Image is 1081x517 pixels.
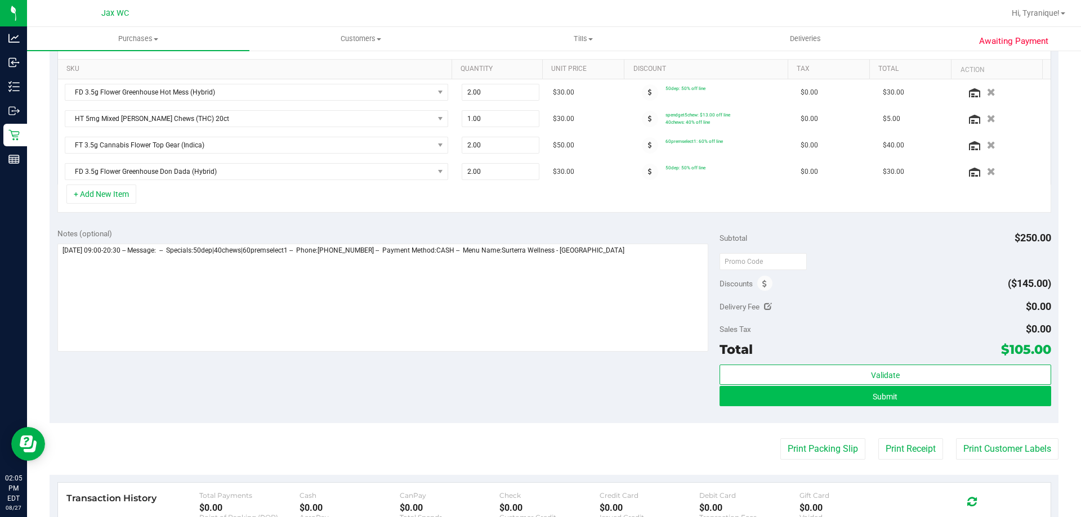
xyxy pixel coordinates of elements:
[8,129,20,141] inline-svg: Retail
[300,502,400,513] div: $0.00
[65,84,448,101] span: NO DATA FOUND
[65,111,434,127] span: HT 5mg Mixed [PERSON_NAME] Chews (THC) 20ct
[1001,341,1051,357] span: $105.00
[871,371,900,380] span: Validate
[8,154,20,165] inline-svg: Reports
[57,229,112,238] span: Notes (optional)
[883,87,904,98] span: $30.00
[65,164,434,179] span: FD 3.5g Flower Greenhouse Don Dada (Hybrid)
[883,140,904,151] span: $40.00
[799,502,900,513] div: $0.00
[764,303,772,311] i: Edit Delivery Fee
[720,273,753,294] span: Discounts
[1008,277,1051,289] span: ($145.00)
[775,34,836,44] span: Deliveries
[801,167,818,177] span: $0.00
[66,65,448,74] a: SKU
[720,386,1051,406] button: Submit
[1015,232,1051,244] span: $250.00
[553,87,574,98] span: $30.00
[65,137,448,154] span: NO DATA FOUND
[878,65,947,74] a: Total
[199,491,300,500] div: Total Payments
[956,438,1058,460] button: Print Customer Labels
[461,65,538,74] a: Quantity
[665,119,710,125] span: 40chews: 40% off line
[5,473,22,503] p: 02:05 PM EDT
[1012,8,1060,17] span: Hi, Tyranique!
[101,8,129,18] span: Jax WC
[699,491,799,500] div: Debit Card
[462,137,539,153] input: 2.00
[720,302,760,311] span: Delivery Fee
[1026,300,1051,312] span: $0.00
[8,105,20,116] inline-svg: Outbound
[551,65,620,74] a: Unit Price
[400,502,500,513] div: $0.00
[499,491,600,500] div: Check
[553,114,574,124] span: $30.00
[553,167,574,177] span: $30.00
[780,438,865,460] button: Print Packing Slip
[462,111,539,127] input: 1.00
[8,33,20,44] inline-svg: Analytics
[665,86,705,91] span: 50dep: 50% off line
[633,65,784,74] a: Discount
[462,84,539,100] input: 2.00
[11,427,45,461] iframe: Resource center
[65,84,434,100] span: FD 3.5g Flower Greenhouse Hot Mess (Hybrid)
[27,34,249,44] span: Purchases
[65,163,448,180] span: NO DATA FOUND
[665,165,705,170] span: 50dep: 50% off line
[472,34,694,44] span: Tills
[720,341,753,357] span: Total
[499,502,600,513] div: $0.00
[400,491,500,500] div: CanPay
[300,491,400,500] div: Cash
[472,27,694,51] a: Tills
[720,233,747,242] span: Subtotal
[799,491,900,500] div: Gift Card
[600,491,700,500] div: Credit Card
[27,27,249,51] a: Purchases
[199,502,300,513] div: $0.00
[665,138,723,144] span: 60premselect1: 60% off line
[699,502,799,513] div: $0.00
[801,140,818,151] span: $0.00
[250,34,471,44] span: Customers
[797,65,865,74] a: Tax
[878,438,943,460] button: Print Receipt
[65,110,448,127] span: NO DATA FOUND
[553,140,574,151] span: $50.00
[5,503,22,512] p: 08/27
[694,27,917,51] a: Deliveries
[65,137,434,153] span: FT 3.5g Cannabis Flower Top Gear (Indica)
[1026,323,1051,335] span: $0.00
[720,253,807,270] input: Promo Code
[801,114,818,124] span: $0.00
[66,185,136,204] button: + Add New Item
[720,325,751,334] span: Sales Tax
[873,392,897,401] span: Submit
[249,27,472,51] a: Customers
[600,502,700,513] div: $0.00
[720,365,1051,385] button: Validate
[801,87,818,98] span: $0.00
[665,112,730,118] span: spendget5chew: $13.00 off line
[8,57,20,68] inline-svg: Inbound
[951,60,1042,80] th: Action
[883,114,900,124] span: $5.00
[8,81,20,92] inline-svg: Inventory
[883,167,904,177] span: $30.00
[979,35,1048,48] span: Awaiting Payment
[462,164,539,179] input: 2.00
